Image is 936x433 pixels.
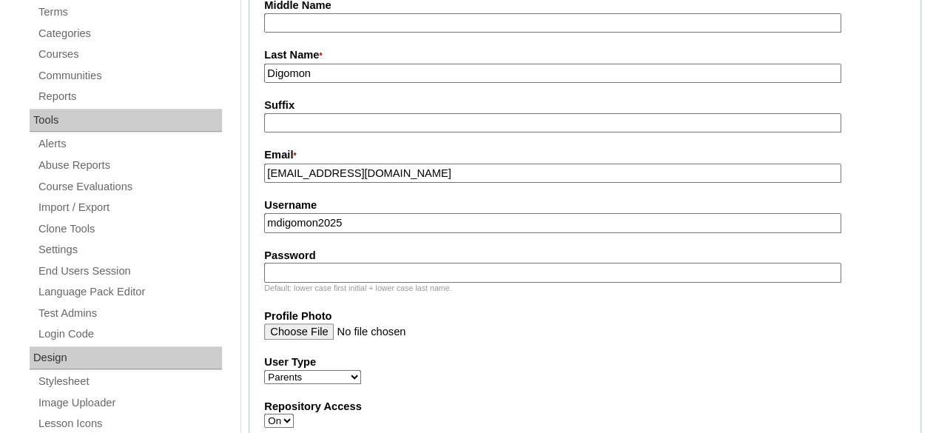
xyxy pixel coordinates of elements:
div: Tools [30,109,222,132]
label: Email [264,147,906,164]
a: Abuse Reports [37,156,222,175]
a: Course Evaluations [37,178,222,196]
a: Terms [37,3,222,21]
a: Lesson Icons [37,414,222,433]
label: Last Name [264,47,906,64]
div: Design [30,346,222,370]
a: Reports [37,87,222,106]
label: Username [264,198,906,213]
div: Default: lower case first initial + lower case last name. [264,283,906,294]
a: Settings [37,241,222,259]
label: Repository Access [264,399,906,414]
a: Courses [37,45,222,64]
a: End Users Session [37,262,222,281]
a: Import / Export [37,198,222,217]
a: Test Admins [37,304,222,323]
a: Alerts [37,135,222,153]
a: Clone Tools [37,220,222,238]
a: Login Code [37,325,222,343]
label: Profile Photo [264,309,906,324]
a: Language Pack Editor [37,283,222,301]
a: Categories [37,24,222,43]
a: Communities [37,67,222,85]
label: Password [264,248,906,264]
a: Stylesheet [37,372,222,391]
a: Image Uploader [37,394,222,412]
label: Suffix [264,98,906,113]
label: User Type [264,355,906,370]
